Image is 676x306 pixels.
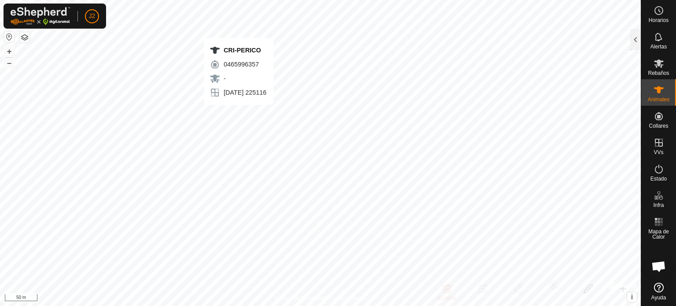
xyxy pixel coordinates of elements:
span: J2 [89,11,96,21]
button: Capas del Mapa [19,32,30,43]
span: Alertas [650,44,667,49]
div: CRI-PERICO [209,45,266,55]
div: 0465996357 [209,59,266,70]
span: Collares [649,123,668,129]
span: Infra [653,203,664,208]
span: Rebaños [648,70,669,76]
span: i [631,293,633,301]
a: Contáctenos [336,295,366,302]
button: + [4,46,15,57]
span: VVs [654,150,663,155]
a: Chat abierto [646,253,672,280]
button: Restablecer Mapa [4,32,15,42]
span: Animales [648,97,669,102]
div: - [209,73,266,84]
span: Mapa de Calor [643,229,674,240]
img: Logo Gallagher [11,7,70,25]
span: Horarios [649,18,669,23]
span: Ayuda [651,295,666,300]
button: i [627,292,637,302]
span: Estado [650,176,667,181]
a: Ayuda [641,279,676,304]
a: Política de Privacidad [275,295,326,302]
div: [DATE] 225116 [209,87,266,98]
button: – [4,58,15,68]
